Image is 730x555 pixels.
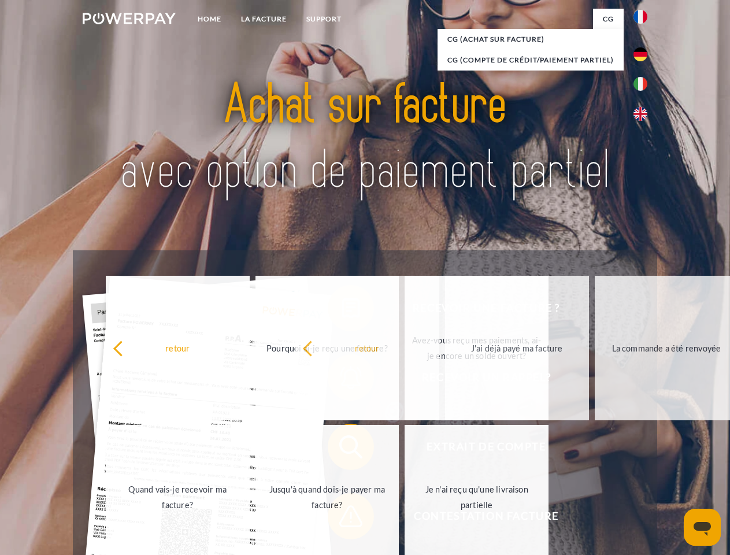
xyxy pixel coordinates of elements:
img: fr [633,10,647,24]
img: de [633,47,647,61]
a: Support [297,9,351,29]
a: CG (Compte de crédit/paiement partiel) [438,50,624,71]
div: J'ai déjà payé ma facture [452,340,582,356]
img: logo-powerpay-white.svg [83,13,176,24]
img: it [633,77,647,91]
img: en [633,107,647,121]
div: retour [302,340,432,356]
div: Je n'ai reçu qu'une livraison partielle [412,482,542,513]
iframe: Bouton de lancement de la fenêtre de messagerie [684,509,721,546]
div: retour [113,340,243,356]
div: Jusqu'à quand dois-je payer ma facture? [262,482,392,513]
div: Quand vais-je recevoir ma facture? [113,482,243,513]
a: CG [593,9,624,29]
div: Pourquoi ai-je reçu une facture? [262,340,392,356]
a: Home [188,9,231,29]
a: LA FACTURE [231,9,297,29]
img: title-powerpay_fr.svg [110,55,620,221]
a: CG (achat sur facture) [438,29,624,50]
